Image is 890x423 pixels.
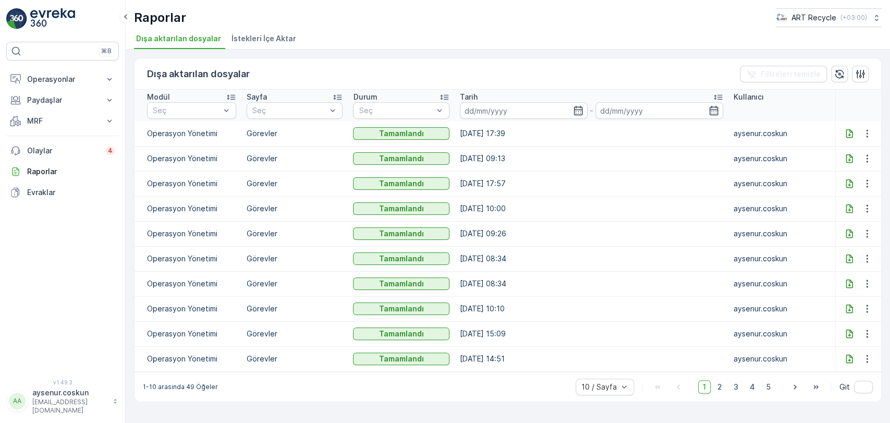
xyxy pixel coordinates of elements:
[241,196,348,221] td: Görevler
[108,147,113,155] p: 4
[359,105,433,116] p: Seç
[241,221,348,246] td: Görevler
[135,171,241,196] td: Operasyon Yönetimi
[455,171,728,196] td: [DATE] 17:57
[455,321,728,346] td: [DATE] 15:09
[241,346,348,371] td: Görevler
[728,171,835,196] td: aysenur.coskun
[728,271,835,296] td: aysenur.coskun
[698,380,711,394] span: 1
[135,321,241,346] td: Operasyon Yönetimi
[729,380,743,394] span: 3
[134,9,186,26] p: Raporlar
[147,67,250,81] p: Dışa aktarılan dosyalar
[379,354,424,364] p: Tamamlandı
[379,178,424,189] p: Tamamlandı
[231,33,296,44] span: İstekleri İçe Aktar
[27,187,115,198] p: Evraklar
[135,146,241,171] td: Operasyon Yönetimi
[460,102,588,119] input: dd/mm/yyyy
[247,92,267,102] p: Sayfa
[135,346,241,371] td: Operasyon Yönetimi
[136,33,221,44] span: Dışa aktarılan dosyalar
[379,329,424,339] p: Tamamlandı
[590,104,593,117] p: -
[379,203,424,214] p: Tamamlandı
[379,128,424,139] p: Tamamlandı
[728,296,835,321] td: aysenur.coskun
[6,182,119,203] a: Evraklar
[379,253,424,264] p: Tamamlandı
[353,277,449,290] button: Tamamlandı
[762,380,775,394] span: 5
[353,92,377,102] p: Durum
[455,121,728,146] td: [DATE] 17:39
[27,116,98,126] p: MRF
[135,271,241,296] td: Operasyon Yönetimi
[241,246,348,271] td: Görevler
[455,271,728,296] td: [DATE] 08:34
[353,152,449,165] button: Tamamlandı
[153,105,220,116] p: Seç
[728,221,835,246] td: aysenur.coskun
[6,379,119,385] span: v 1.49.3
[455,296,728,321] td: [DATE] 10:10
[728,321,835,346] td: aysenur.coskun
[6,388,119,415] button: AAaysenur.coskun[EMAIL_ADDRESS][DOMAIN_NAME]
[353,127,449,140] button: Tamamlandı
[241,146,348,171] td: Görevler
[32,398,107,415] p: [EMAIL_ADDRESS][DOMAIN_NAME]
[353,353,449,365] button: Tamamlandı
[6,69,119,90] button: Operasyonlar
[761,69,821,79] p: Filtreleri temizle
[9,393,26,409] div: AA
[27,95,98,105] p: Paydaşlar
[839,382,850,392] span: Git
[455,196,728,221] td: [DATE] 10:00
[27,146,100,156] p: Olaylar
[379,153,424,164] p: Tamamlandı
[241,321,348,346] td: Görevler
[252,105,327,116] p: Seç
[135,246,241,271] td: Operasyon Yönetimi
[135,296,241,321] td: Operasyon Yönetimi
[32,388,107,398] p: aysenur.coskun
[353,227,449,240] button: Tamamlandı
[776,12,787,23] img: image_23.png
[27,74,98,84] p: Operasyonlar
[30,8,75,29] img: logo_light-DOdMpM7g.png
[353,202,449,215] button: Tamamlandı
[791,13,836,23] p: ART Recycle
[455,246,728,271] td: [DATE] 08:34
[713,380,727,394] span: 2
[745,380,760,394] span: 4
[455,146,728,171] td: [DATE] 09:13
[353,252,449,265] button: Tamamlandı
[728,146,835,171] td: aysenur.coskun
[6,8,27,29] img: logo
[27,166,115,177] p: Raporlar
[728,346,835,371] td: aysenur.coskun
[241,296,348,321] td: Görevler
[241,171,348,196] td: Görevler
[840,14,867,22] p: ( +03:00 )
[135,196,241,221] td: Operasyon Yönetimi
[379,304,424,314] p: Tamamlandı
[595,102,723,119] input: dd/mm/yyyy
[241,271,348,296] td: Görevler
[147,92,170,102] p: Modül
[6,161,119,182] a: Raporlar
[734,92,764,102] p: Kullanıcı
[455,346,728,371] td: [DATE] 14:51
[728,121,835,146] td: aysenur.coskun
[143,383,218,391] p: 1-10 arasında 49 Öğeler
[455,221,728,246] td: [DATE] 09:26
[241,121,348,146] td: Görevler
[6,90,119,111] button: Paydaşlar
[6,111,119,131] button: MRF
[776,8,882,27] button: ART Recycle(+03:00)
[379,228,424,239] p: Tamamlandı
[6,140,119,161] a: Olaylar4
[101,47,112,55] p: ⌘B
[135,221,241,246] td: Operasyon Yönetimi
